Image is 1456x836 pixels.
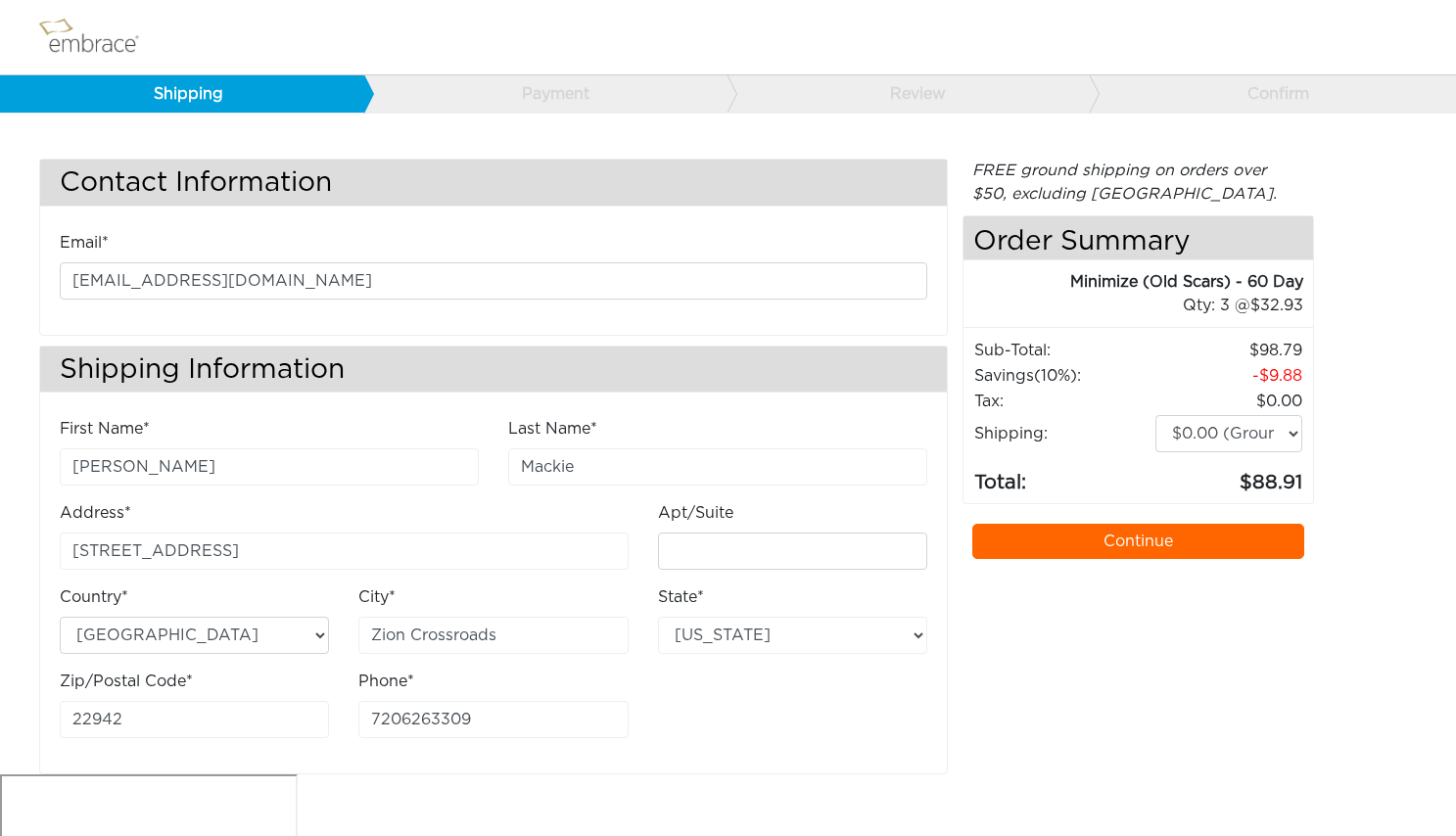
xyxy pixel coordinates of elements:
label: City* [358,585,396,609]
a: Confirm [1089,75,1453,113]
td: 9.88 [1154,363,1303,389]
label: Country* [60,585,128,609]
td: Shipping: [973,414,1154,453]
label: First Name* [60,417,150,441]
label: Email* [60,231,109,255]
td: 88.91 [1154,453,1303,498]
a: Payment [363,75,728,113]
div: FREE ground shipping on orders over $50, excluding [GEOGRAPHIC_DATA]. [963,159,1314,206]
div: 3 @ [988,294,1303,317]
a: Continue [972,524,1304,559]
label: State* [658,585,704,609]
td: 98.79 [1154,338,1303,363]
h3: Contact Information [40,160,947,206]
div: Minimize (Old Scars) - 60 Day [963,270,1303,294]
label: Zip/Postal Code* [60,670,193,693]
a: Review [727,75,1091,113]
h4: Order Summary [963,216,1313,260]
td: 0.00 [1154,389,1303,414]
label: Phone* [358,670,414,693]
span: (10%) [1034,368,1077,384]
td: Total: [973,453,1154,498]
label: Apt/Suite [658,501,733,525]
h3: Shipping Information [40,347,947,393]
img: logo.png [34,13,162,62]
label: Address* [60,501,131,525]
td: Tax: [973,389,1154,414]
span: 32.93 [1250,298,1303,313]
td: Savings : [973,363,1154,389]
td: Sub-Total: [973,338,1154,363]
label: Last Name* [508,417,597,441]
